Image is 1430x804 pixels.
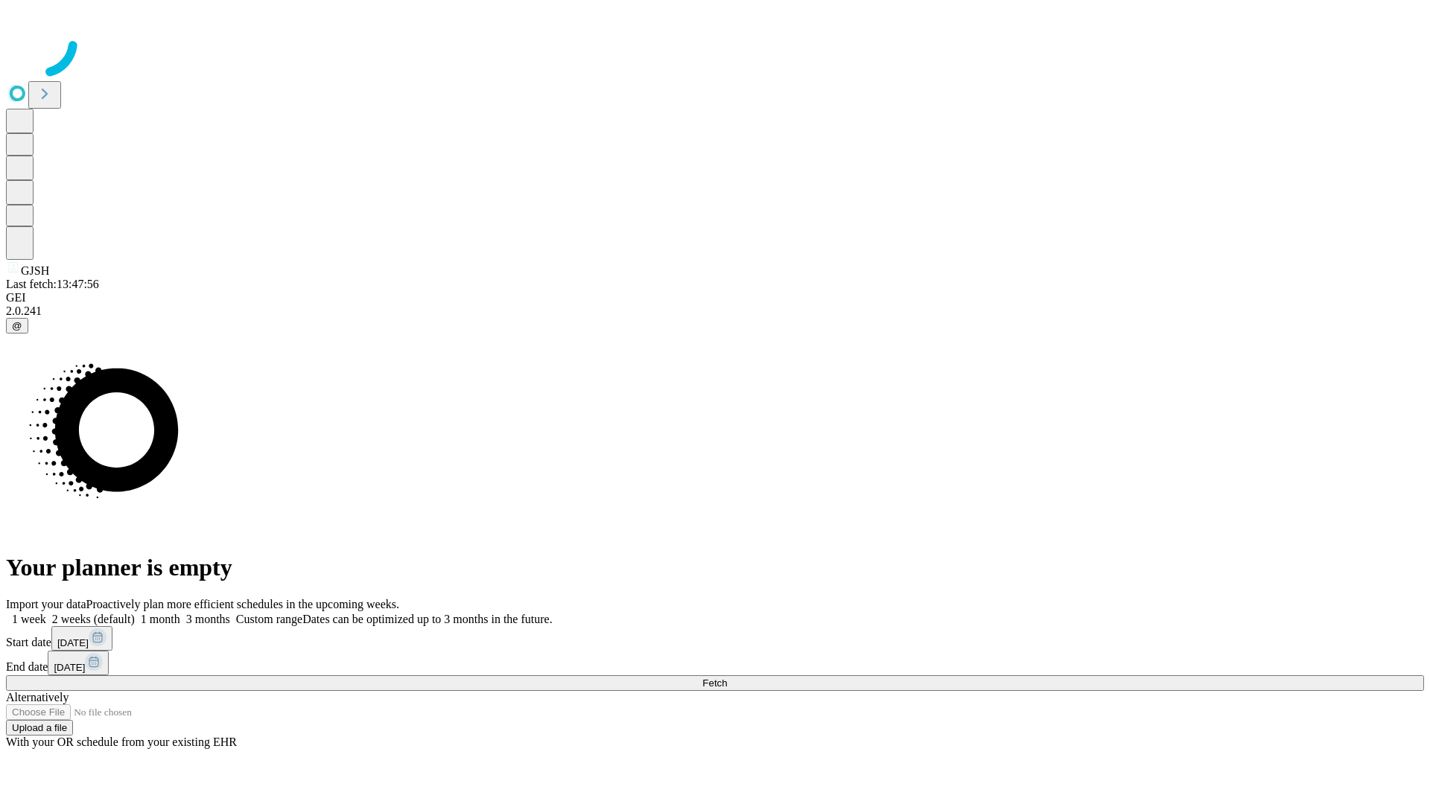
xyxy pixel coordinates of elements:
[52,613,135,625] span: 2 weeks (default)
[86,598,399,610] span: Proactively plan more efficient schedules in the upcoming weeks.
[6,626,1424,651] div: Start date
[54,662,85,673] span: [DATE]
[51,626,112,651] button: [DATE]
[6,304,1424,318] div: 2.0.241
[302,613,552,625] span: Dates can be optimized up to 3 months in the future.
[57,637,89,648] span: [DATE]
[702,677,727,689] span: Fetch
[6,554,1424,581] h1: Your planner is empty
[6,651,1424,675] div: End date
[141,613,180,625] span: 1 month
[6,318,28,334] button: @
[6,598,86,610] span: Import your data
[6,291,1424,304] div: GEI
[6,278,99,290] span: Last fetch: 13:47:56
[21,264,49,277] span: GJSH
[236,613,302,625] span: Custom range
[48,651,109,675] button: [DATE]
[6,675,1424,691] button: Fetch
[6,691,69,703] span: Alternatively
[6,720,73,736] button: Upload a file
[12,613,46,625] span: 1 week
[12,320,22,331] span: @
[186,613,230,625] span: 3 months
[6,736,237,748] span: With your OR schedule from your existing EHR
